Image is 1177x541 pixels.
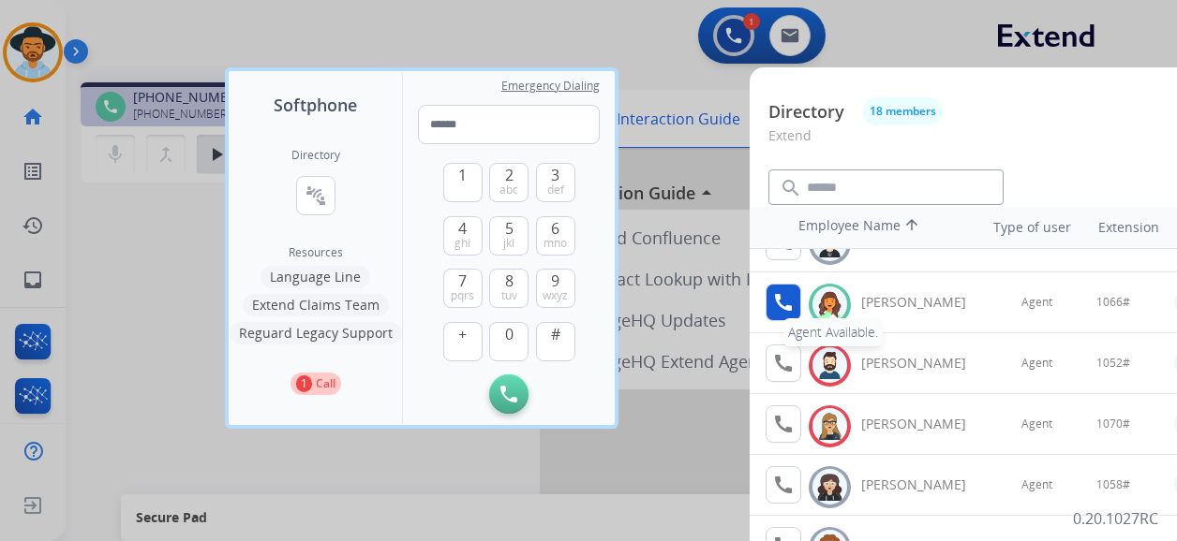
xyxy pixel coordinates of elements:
span: 9 [551,270,559,292]
mat-icon: call [772,474,795,496]
button: 1Call [291,373,341,395]
span: 1066# [1096,295,1130,310]
span: 1058# [1096,477,1130,492]
span: 5 [505,217,514,240]
span: def [547,183,564,197]
button: 7pqrs [443,269,483,308]
button: 9wxyz [536,269,575,308]
span: 8 [505,270,514,292]
button: Agent Available. [766,284,801,321]
div: [PERSON_NAME] [861,354,987,373]
img: avatar [816,473,843,502]
span: 6 [551,217,559,240]
span: 4 [458,217,467,240]
span: wxyz [543,288,568,303]
span: ghi [454,236,470,251]
th: Employee Name [789,207,958,248]
span: 7 [458,270,467,292]
span: Softphone [274,92,357,118]
button: + [443,322,483,361]
p: 0.20.1027RC [1073,507,1158,530]
p: 1 [296,375,312,392]
button: Language Line [261,266,370,288]
span: 1052# [1096,356,1130,371]
span: jkl [503,236,514,251]
div: [PERSON_NAME] [861,475,987,494]
span: 3 [551,164,559,186]
th: Extension [1089,209,1169,246]
span: 0 [505,323,514,345]
div: Agent Available. [783,318,883,346]
img: avatar [816,412,843,441]
span: 2 [505,164,514,186]
button: 1 [443,163,483,202]
th: Type of user [967,209,1080,246]
span: Emergency Dialing [501,79,600,94]
button: 4ghi [443,216,483,256]
span: tuv [501,288,517,303]
p: Directory [768,99,844,124]
mat-icon: arrow_upward [901,216,923,239]
button: 2abc [489,163,529,202]
span: Agent [1021,477,1052,492]
img: call-button [500,386,517,402]
span: abc [499,183,518,197]
h2: Directory [291,148,340,163]
span: 1070# [1096,417,1130,431]
span: pqrs [451,288,474,303]
span: # [551,323,560,345]
button: 6mno [536,216,575,256]
span: Agent [1021,417,1052,431]
button: Extend Claims Team [243,294,389,316]
img: avatar [816,290,843,319]
span: mno [544,236,567,251]
span: Resources [289,245,343,260]
mat-icon: call [772,291,795,314]
img: avatar [816,351,843,380]
div: [PERSON_NAME] [861,293,987,312]
mat-icon: connect_without_contact [305,184,327,207]
span: + [458,323,467,345]
mat-icon: search [780,177,802,199]
span: Agent [1021,295,1052,310]
p: Call [316,375,335,392]
button: # [536,322,575,361]
button: Reguard Legacy Support [230,322,402,344]
button: 0 [489,322,529,361]
mat-icon: call [772,352,795,374]
button: 8tuv [489,269,529,308]
mat-icon: call [772,413,795,435]
button: 5jkl [489,216,529,256]
button: 18 members [863,97,943,125]
span: 1 [458,164,467,186]
button: 3def [536,163,575,202]
span: Agent [1021,356,1052,371]
div: [PERSON_NAME] [861,415,987,433]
